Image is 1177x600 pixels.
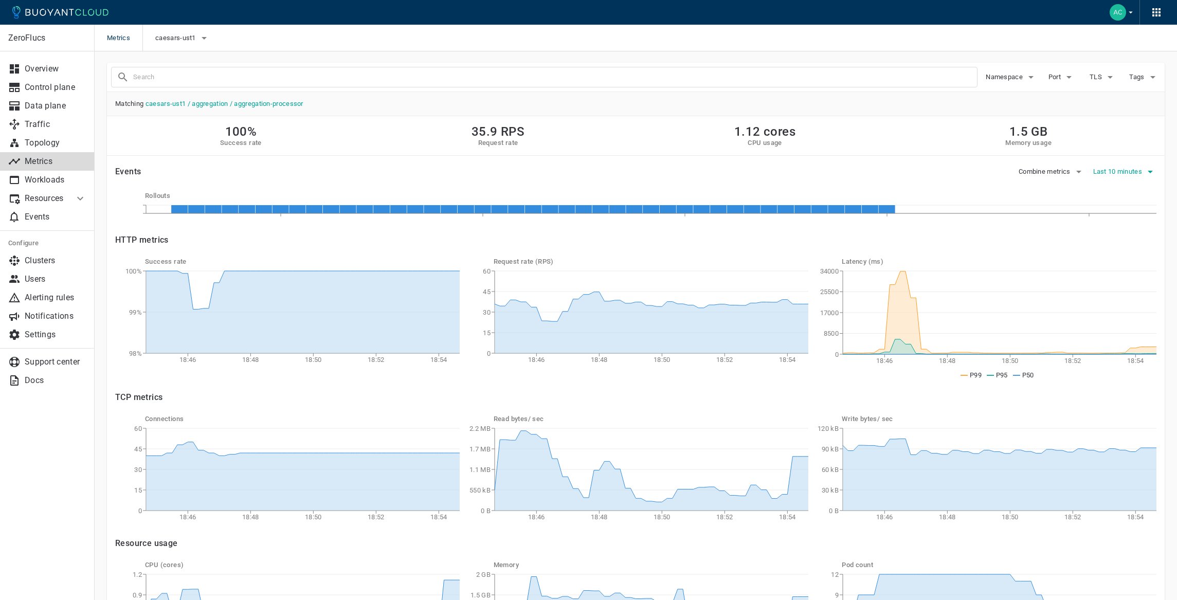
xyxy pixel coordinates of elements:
[115,167,141,177] h4: Events
[1129,73,1146,81] span: Tags
[822,466,839,474] tspan: 60 kB
[591,513,608,521] tspan: 18:48
[469,486,491,494] tspan: 550 kB
[1045,69,1078,85] button: Port
[25,119,86,130] p: Traffic
[842,258,1156,266] h5: Latency (ms)
[970,371,982,379] span: P99
[1019,164,1085,179] button: Combine metrics
[1127,357,1144,365] tspan: 18:54
[824,330,839,337] tspan: 8500
[822,445,839,453] tspan: 90 kB
[986,69,1037,85] button: Namespace
[472,124,524,139] h2: 35.9 RPS
[107,92,1165,116] span: Matching
[494,258,808,266] h5: Request rate (RPS)
[591,356,608,363] tspan: 18:48
[220,139,262,147] h5: Success rate
[25,330,86,340] p: Settings
[483,288,491,296] tspan: 45
[469,466,491,474] tspan: 1.1 MB
[486,350,490,357] tspan: 0
[820,267,839,275] tspan: 34000
[1087,69,1119,85] button: TLS
[876,357,893,365] tspan: 18:46
[476,571,490,578] tspan: 2 GB
[8,33,86,43] p: ZeroFlucs
[368,356,385,363] tspan: 18:52
[986,73,1025,81] span: Namespace
[483,329,491,337] tspan: 15
[368,513,385,521] tspan: 18:52
[242,513,259,521] tspan: 18:48
[25,375,86,386] p: Docs
[470,591,491,599] tspan: 1.5 GB
[835,591,839,599] tspan: 9
[145,415,460,423] h5: Connections
[1110,4,1126,21] img: Accounts Payable
[305,513,322,521] tspan: 18:50
[134,466,142,474] tspan: 30
[528,513,545,521] tspan: 18:46
[716,356,733,363] tspan: 18:52
[146,100,303,107] a: caesars-ust1 / aggregation / aggregation-processor
[876,513,893,521] tspan: 18:46
[145,561,460,569] h5: CPU (cores)
[133,70,977,84] input: Search
[179,356,196,363] tspan: 18:46
[25,175,86,185] p: Workloads
[25,212,86,222] p: Events
[155,30,210,46] button: caesars-ust1
[115,235,169,245] h4: HTTP metrics
[472,139,524,147] h5: Request rate
[25,256,86,266] p: Clusters
[138,507,142,515] tspan: 0
[734,124,795,139] h2: 1.12 cores
[25,156,86,167] p: Metrics
[242,356,259,363] tspan: 18:48
[1022,371,1034,379] span: P50
[133,571,142,578] tspan: 1.2
[107,25,142,51] span: Metrics
[25,357,86,367] p: Support center
[1002,513,1019,521] tspan: 18:50
[820,309,839,317] tspan: 17000
[1093,168,1145,176] span: Last 10 minutes
[25,64,86,74] p: Overview
[779,356,796,363] tspan: 18:54
[1005,139,1052,147] h5: Memory usage
[842,561,1156,569] h5: Pod count
[1019,168,1073,176] span: Combine metrics
[25,138,86,148] p: Topology
[481,507,491,515] tspan: 0 B
[469,445,491,453] tspan: 1.7 MB
[494,415,808,423] h5: Read bytes / sec
[145,258,460,266] h5: Success rate
[469,425,491,432] tspan: 2.2 MB
[155,34,198,42] span: caesars-ust1
[25,101,86,111] p: Data plane
[220,124,262,139] h2: 100%
[134,445,142,453] tspan: 45
[430,356,447,363] tspan: 18:54
[1064,513,1081,521] tspan: 18:52
[134,425,142,432] tspan: 60
[528,356,545,363] tspan: 18:46
[25,82,86,93] p: Control plane
[305,356,322,363] tspan: 18:50
[820,288,839,296] tspan: 25500
[1093,164,1157,179] button: Last 10 minutes
[129,350,142,357] tspan: 98%
[835,351,839,358] tspan: 0
[179,513,196,521] tspan: 18:46
[25,311,86,321] p: Notifications
[25,193,66,204] p: Resources
[996,371,1008,379] span: P95
[939,357,956,365] tspan: 18:48
[134,486,142,494] tspan: 15
[25,274,86,284] p: Users
[1048,73,1063,81] span: Port
[654,356,671,363] tspan: 18:50
[1005,124,1052,139] h2: 1.5 GB
[818,425,839,432] tspan: 120 kB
